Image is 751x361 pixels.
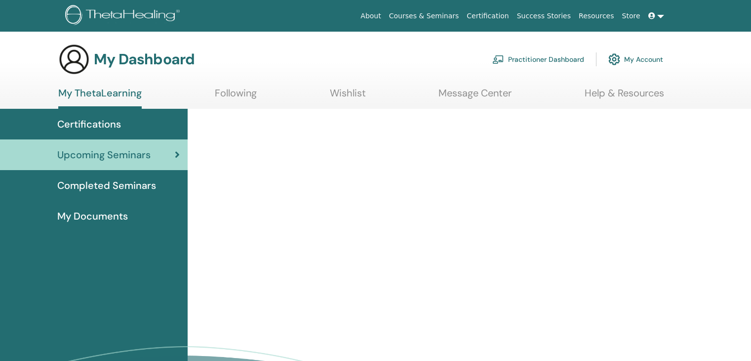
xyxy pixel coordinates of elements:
span: Upcoming Seminars [57,147,151,162]
a: Resources [575,7,618,25]
a: Success Stories [513,7,575,25]
a: Message Center [438,87,512,106]
a: My ThetaLearning [58,87,142,109]
a: Store [618,7,644,25]
a: Practitioner Dashboard [492,48,584,70]
a: About [356,7,385,25]
h3: My Dashboard [94,50,195,68]
a: Courses & Seminars [385,7,463,25]
a: Certification [463,7,513,25]
a: Help & Resources [585,87,664,106]
img: logo.png [65,5,183,27]
span: Completed Seminars [57,178,156,193]
img: chalkboard-teacher.svg [492,55,504,64]
img: generic-user-icon.jpg [58,44,90,75]
a: Wishlist [330,87,366,106]
span: Certifications [57,117,121,132]
a: Following [215,87,257,106]
img: cog.svg [608,51,620,68]
a: My Account [608,48,663,70]
span: My Documents [57,209,128,224]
